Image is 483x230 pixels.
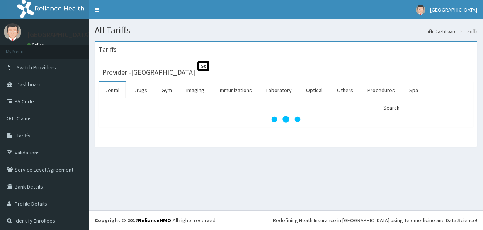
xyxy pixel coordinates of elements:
footer: All rights reserved. [89,210,483,230]
img: User Image [4,23,21,41]
span: Switch Providers [17,64,56,71]
input: Search: [403,102,469,113]
strong: Copyright © 2017 . [95,217,173,224]
span: Tariffs [17,132,31,139]
a: Dental [99,82,126,98]
a: Others [331,82,359,98]
a: Laboratory [260,82,298,98]
a: RelianceHMO [138,217,171,224]
svg: audio-loading [270,104,301,135]
h1: All Tariffs [95,25,477,35]
a: Immunizations [213,82,258,98]
span: Dashboard [17,81,42,88]
h3: Tariffs [99,46,117,53]
img: User Image [416,5,425,15]
span: Claims [17,115,32,122]
a: Imaging [180,82,211,98]
span: St [197,61,209,71]
a: Optical [300,82,329,98]
label: Search: [383,102,469,113]
span: [GEOGRAPHIC_DATA] [430,6,477,13]
a: Dashboard [428,28,457,34]
li: Tariffs [457,28,477,34]
h3: Provider - [GEOGRAPHIC_DATA] [102,69,195,76]
a: Spa [403,82,424,98]
a: Gym [155,82,178,98]
a: Procedures [361,82,401,98]
a: Drugs [128,82,153,98]
a: Online [27,42,46,48]
p: [GEOGRAPHIC_DATA] [27,31,91,38]
div: Redefining Heath Insurance in [GEOGRAPHIC_DATA] using Telemedicine and Data Science! [273,216,477,224]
